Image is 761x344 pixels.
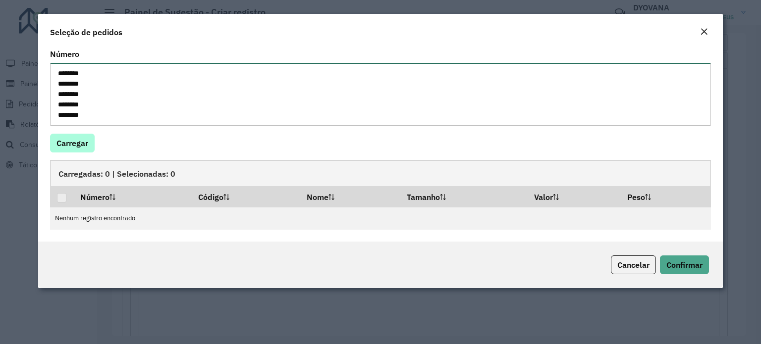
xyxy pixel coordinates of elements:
td: Nenhum registro encontrado [50,207,711,230]
th: Número [73,186,191,207]
em: Fechar [700,28,708,36]
span: Confirmar [666,260,703,270]
th: Tamanho [400,186,528,207]
h4: Seleção de pedidos [50,26,122,38]
th: Código [191,186,300,207]
th: Nome [300,186,400,207]
th: Peso [620,186,711,207]
button: Carregar [50,134,95,152]
th: Valor [528,186,620,207]
button: Close [697,26,711,39]
label: Número [50,48,79,60]
button: Confirmar [660,255,709,274]
span: Cancelar [617,260,650,270]
div: Carregadas: 0 | Selecionadas: 0 [50,160,711,186]
button: Cancelar [611,255,656,274]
